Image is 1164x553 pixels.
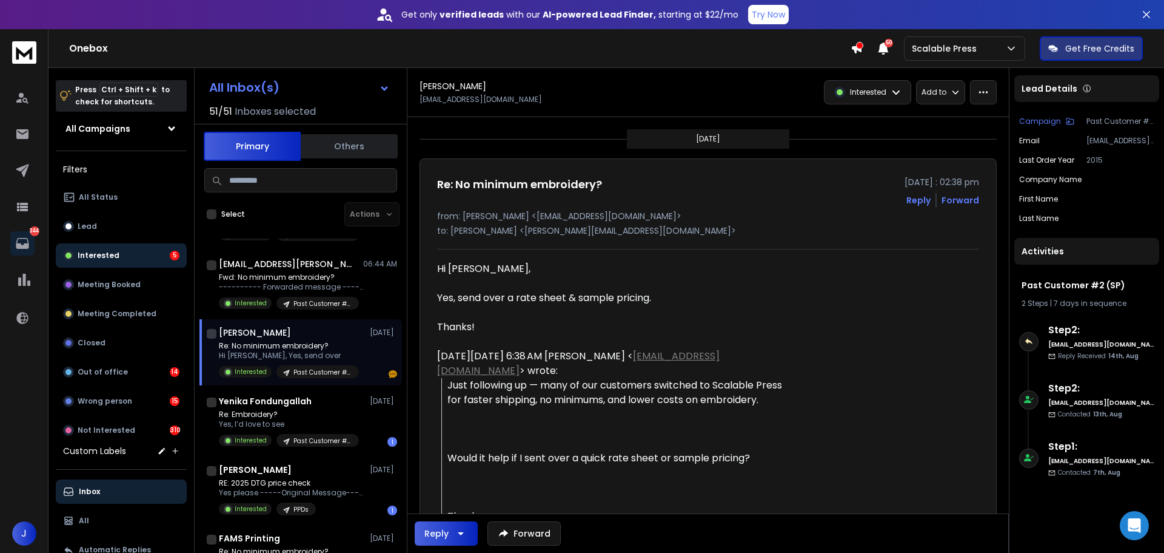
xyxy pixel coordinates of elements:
p: Add to [921,87,946,97]
p: 344 [30,226,39,236]
label: Select [221,209,245,219]
p: Past Customer #2 (SP) [293,299,352,308]
button: Reply [415,521,478,546]
span: 51 / 51 [209,104,232,119]
p: Email [1019,136,1040,146]
img: logo [12,41,36,64]
div: Activities [1014,238,1159,265]
h1: Yenika Fondungallah [219,395,312,407]
button: J [12,521,36,546]
a: [EMAIL_ADDRESS][DOMAIN_NAME] [437,349,720,378]
p: Hi [PERSON_NAME], Yes, send over [219,351,359,361]
p: Interested [850,87,886,97]
p: Last Name [1019,214,1059,223]
button: Out of office14 [56,360,187,384]
h1: All Campaigns [65,123,130,135]
h1: Onebox [69,41,851,56]
h6: [EMAIL_ADDRESS][DOMAIN_NAME] [1048,340,1154,349]
p: Past Customer #2 (SP) [293,436,352,446]
p: [DATE] [370,396,397,406]
button: All Status [56,185,187,209]
p: [DATE] [696,134,720,144]
h6: Step 2 : [1048,381,1154,396]
p: Fwd: No minimum embroidery? [219,273,364,282]
div: 5 [170,251,179,260]
p: Contacted [1058,468,1120,477]
p: Past Customer #2 (SP) [293,368,352,377]
p: Interested [235,367,267,376]
h6: Step 1 : [1048,439,1154,454]
span: 14th, Aug [1108,351,1139,361]
div: 15 [170,396,179,406]
button: All Campaigns [56,117,187,141]
p: Not Interested [78,426,135,435]
h1: [PERSON_NAME] [420,80,486,92]
span: 13th, Aug [1093,410,1122,419]
p: 2015 [1086,155,1154,165]
p: First Name [1019,194,1058,204]
p: [DATE] [370,534,397,543]
p: [DATE] [370,465,397,475]
a: 344 [10,231,35,256]
button: Others [301,133,398,160]
div: Open Intercom Messenger [1120,511,1149,540]
h1: [EMAIL_ADDRESS][PERSON_NAME][DOMAIN_NAME] [219,258,352,270]
p: Interested [235,299,267,308]
p: Yes please -----Original Message----- From: [219,488,364,498]
p: Reply Received [1058,351,1139,361]
button: All Inbox(s) [199,75,400,100]
p: [EMAIL_ADDRESS][DOMAIN_NAME] [1086,136,1154,146]
p: Past Customer #2 (SP) [1086,117,1154,126]
p: [DATE] : 02:38 pm [905,176,979,188]
span: Ctrl + Shift + k [99,83,158,97]
p: Press to check for shortcuts. [75,84,170,108]
h1: [PERSON_NAME] [219,327,291,339]
div: Reply [424,528,449,540]
p: Out of office [78,367,128,377]
button: Lead [56,214,187,239]
p: All Status [79,192,118,202]
h6: [EMAIL_ADDRESS][DOMAIN_NAME] [1048,398,1154,407]
p: ---------- Forwarded message --------- From: [PERSON_NAME] [219,282,364,292]
p: Interested [78,251,119,260]
div: 1 [387,437,397,447]
p: Campaign [1019,117,1061,126]
p: from: [PERSON_NAME] <[EMAIL_ADDRESS][DOMAIN_NAME]> [437,210,979,222]
p: [DATE] [370,328,397,338]
div: Forward [942,194,979,206]
p: Wrong person [78,396,132,406]
p: 06:44 AM [363,259,397,269]
span: 2 Steps [1022,298,1048,308]
h1: Past Customer #2 (SP) [1022,279,1152,291]
button: All [56,509,187,533]
h3: Inboxes selected [235,104,316,119]
p: RE: 2025 DTG price check [219,478,364,488]
button: Forward [487,521,561,546]
strong: AI-powered Lead Finder, [543,8,656,21]
p: Inbox [79,487,100,497]
div: 1 [387,506,397,515]
div: Hi [PERSON_NAME], [437,262,791,334]
p: Contacted [1058,410,1122,419]
p: Re: Embroidery? [219,410,359,419]
button: Meeting Booked [56,273,187,297]
span: 7th, Aug [1093,468,1120,477]
button: Closed [56,331,187,355]
p: Get only with our starting at $22/mo [401,8,738,21]
button: Campaign [1019,117,1074,126]
button: Try Now [748,5,789,24]
p: Company Name [1019,175,1082,185]
button: Interested5 [56,243,187,268]
button: Inbox [56,480,187,504]
p: Interested [235,504,267,514]
button: Primary [204,132,301,161]
p: [EMAIL_ADDRESS][DOMAIN_NAME] [420,95,542,104]
p: PPDs [293,505,309,514]
button: Meeting Completed [56,302,187,326]
p: Scalable Press [912,42,982,55]
p: Closed [78,338,105,348]
h3: Filters [56,161,187,178]
p: Lead Details [1022,83,1077,95]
